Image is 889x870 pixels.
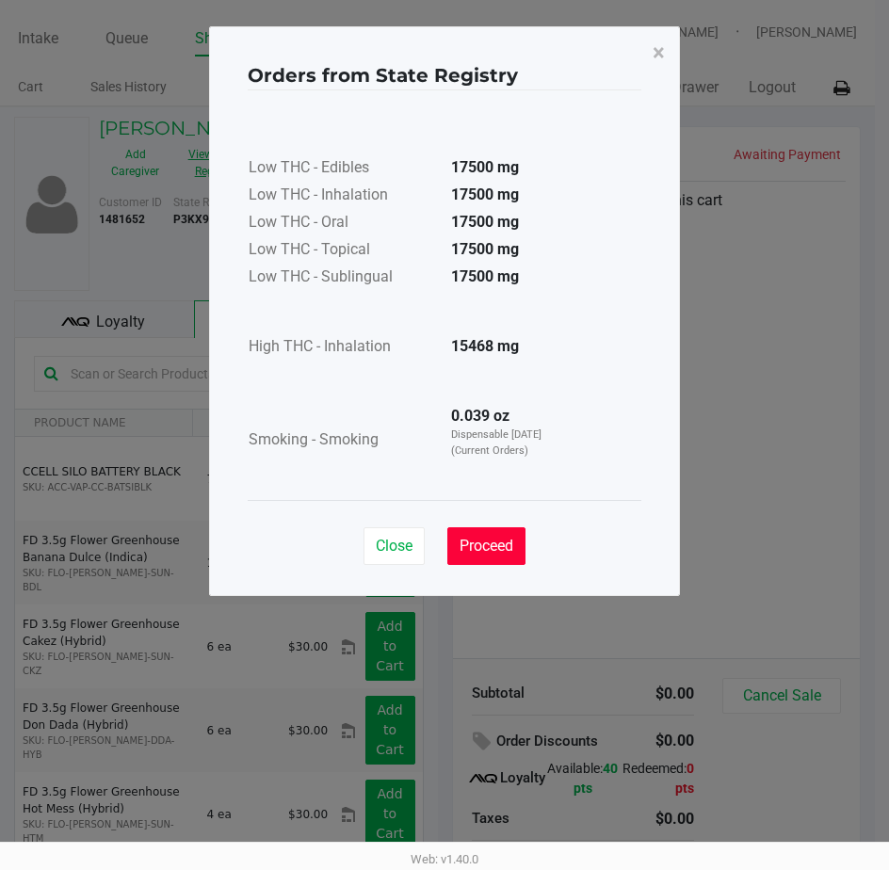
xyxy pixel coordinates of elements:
td: Low THC - Edibles [248,155,436,183]
button: Close [638,26,680,79]
td: Low THC - Inhalation [248,183,436,210]
strong: 15468 mg [451,337,519,355]
td: High THC - Inhalation [248,334,436,362]
span: Web: v1.40.0 [411,852,478,866]
h4: Orders from State Registry [248,61,518,89]
td: Low THC - Sublingual [248,265,436,292]
td: Low THC - Topical [248,237,436,265]
strong: 0.039 oz [451,407,509,425]
strong: 17500 mg [451,158,519,176]
span: × [653,40,665,66]
p: Dispensable [DATE] (Current Orders) [451,427,553,459]
strong: 17500 mg [451,185,519,203]
button: Proceed [447,527,525,565]
strong: 17500 mg [451,213,519,231]
button: Close [364,527,425,565]
strong: 17500 mg [451,240,519,258]
td: Low THC - Oral [248,210,436,237]
span: Close [376,537,412,555]
strong: 17500 mg [451,267,519,285]
span: Proceed [460,537,513,555]
td: Smoking - Smoking [248,404,436,477]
